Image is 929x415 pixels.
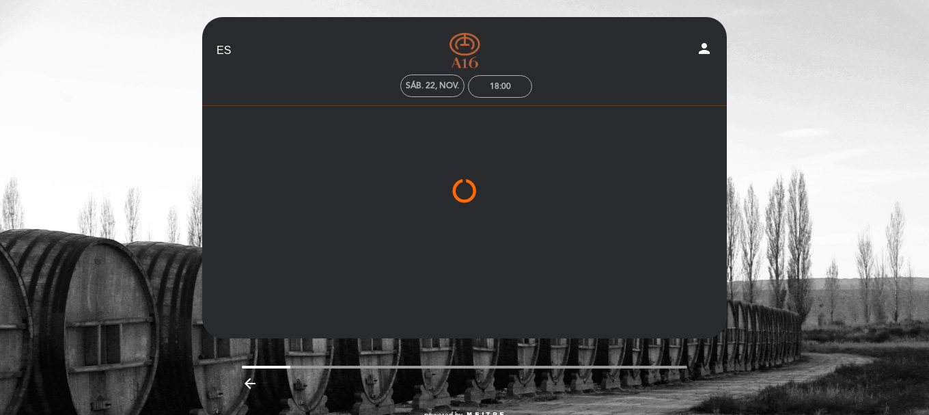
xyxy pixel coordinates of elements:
[406,81,459,91] div: sáb. 22, nov.
[696,40,712,57] i: person
[490,81,511,92] div: 18:00
[696,40,712,62] button: person
[379,32,550,70] a: Bodega - A16
[242,375,258,392] i: arrow_backward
